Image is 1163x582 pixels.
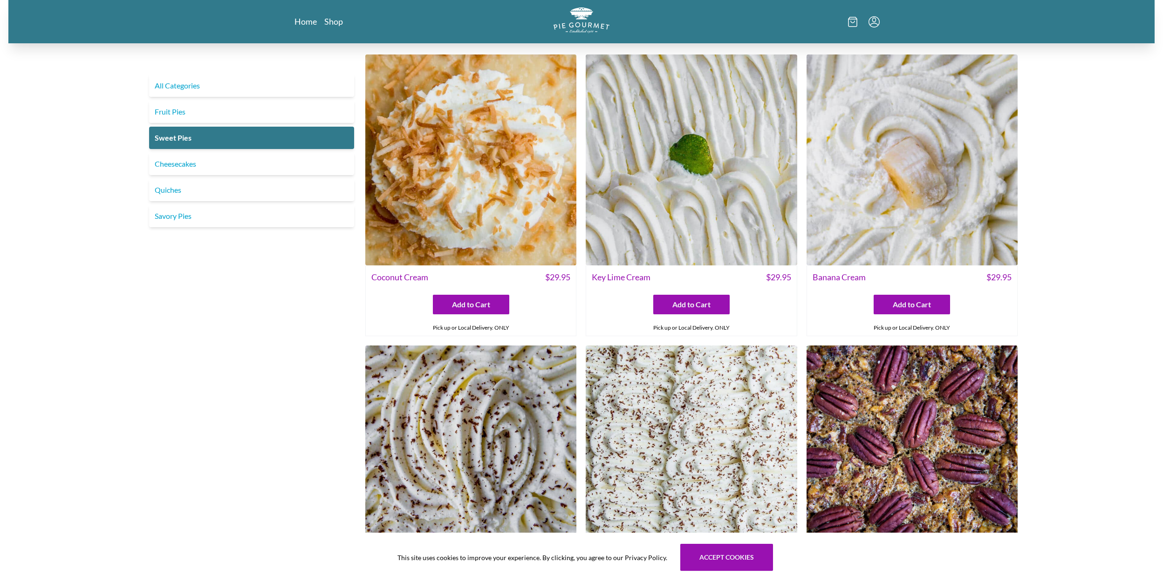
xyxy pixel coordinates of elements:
[986,271,1012,284] span: $ 29.95
[366,320,576,336] div: Pick up or Local Delivery. ONLY
[592,271,650,284] span: Key Lime Cream
[149,179,354,201] a: Quiches
[371,271,428,284] span: Coconut Cream
[586,54,797,265] img: Key Lime Cream
[672,299,711,310] span: Add to Cart
[653,295,730,314] button: Add to Cart
[807,54,1018,265] img: Banana Cream
[869,16,880,27] button: Menu
[149,205,354,227] a: Savory Pies
[365,54,576,265] img: Coconut Cream
[397,553,667,562] span: This site uses cookies to improve your experience. By clicking, you agree to our Privacy Policy.
[545,271,570,284] span: $ 29.95
[874,295,950,314] button: Add to Cart
[294,16,317,27] a: Home
[586,345,797,556] img: French Silk
[680,544,773,571] button: Accept cookies
[807,320,1017,336] div: Pick up or Local Delivery. ONLY
[149,153,354,175] a: Cheesecakes
[149,127,354,149] a: Sweet Pies
[807,345,1018,556] img: Pecan
[766,271,791,284] span: $ 29.95
[365,345,576,556] img: Chocolate Cream
[554,7,609,33] img: logo
[554,7,609,36] a: Logo
[813,271,866,284] span: Banana Cream
[149,74,354,97] a: All Categories
[452,299,490,310] span: Add to Cart
[149,101,354,123] a: Fruit Pies
[324,16,343,27] a: Shop
[586,320,796,336] div: Pick up or Local Delivery. ONLY
[433,295,509,314] button: Add to Cart
[893,299,931,310] span: Add to Cart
